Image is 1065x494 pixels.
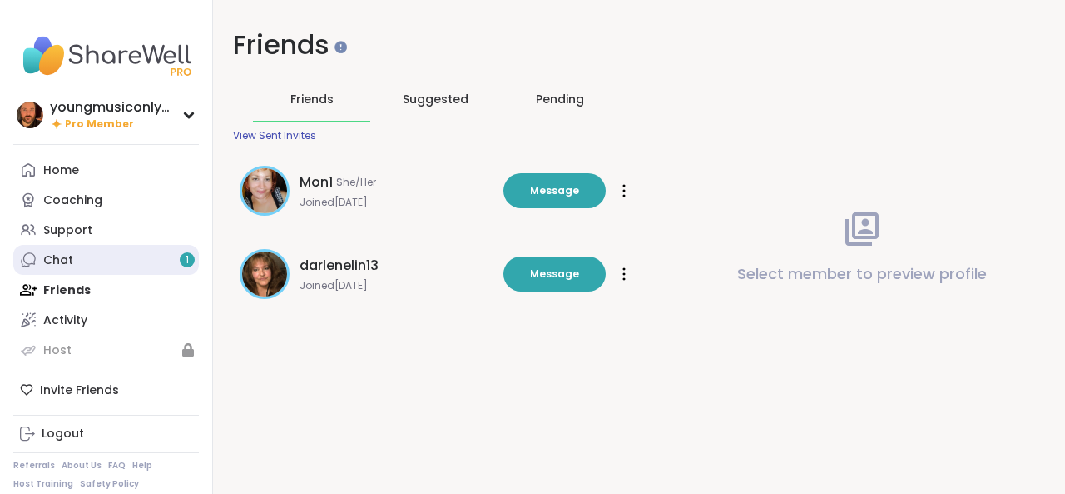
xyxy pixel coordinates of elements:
a: Chat1 [13,245,199,275]
span: She/Her [336,176,376,189]
img: youngmusiconlypage [17,102,43,128]
img: darlenelin13 [242,252,287,297]
div: Activity [43,312,87,329]
span: Message [530,267,579,282]
div: Invite Friends [13,375,199,405]
a: Home [13,155,199,185]
span: darlenelin13 [300,256,379,276]
div: Support [43,222,92,239]
a: Help [132,460,152,472]
span: Message [530,183,579,198]
div: View Sent Invites [233,129,316,142]
a: Referrals [13,460,55,472]
div: Host [43,342,72,359]
a: FAQ [108,460,126,472]
span: Suggested [403,91,468,107]
button: Message [503,173,606,208]
div: Pending [536,91,584,107]
span: Pro Member [65,117,134,132]
a: About Us [62,460,102,472]
a: Host [13,335,199,365]
span: 1 [186,253,189,267]
span: Friends [290,91,334,107]
span: Joined [DATE] [300,279,493,292]
span: Joined [DATE] [300,196,493,209]
div: Coaching [43,192,102,209]
div: Chat [43,252,73,269]
div: Home [43,162,79,179]
iframe: Spotlight [334,41,347,53]
h1: Friends [233,27,639,64]
a: Activity [13,305,199,335]
a: Support [13,215,199,245]
span: Mon1 [300,172,333,192]
a: Host Training [13,478,73,490]
a: Coaching [13,185,199,215]
div: Logout [42,426,84,442]
img: ShareWell Nav Logo [13,27,199,85]
p: Select member to preview profile [737,262,987,286]
button: Message [503,257,606,292]
img: Mon1 [242,168,287,213]
a: Logout [13,419,199,449]
a: Safety Policy [80,478,139,490]
div: youngmusiconlypage [50,98,175,117]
